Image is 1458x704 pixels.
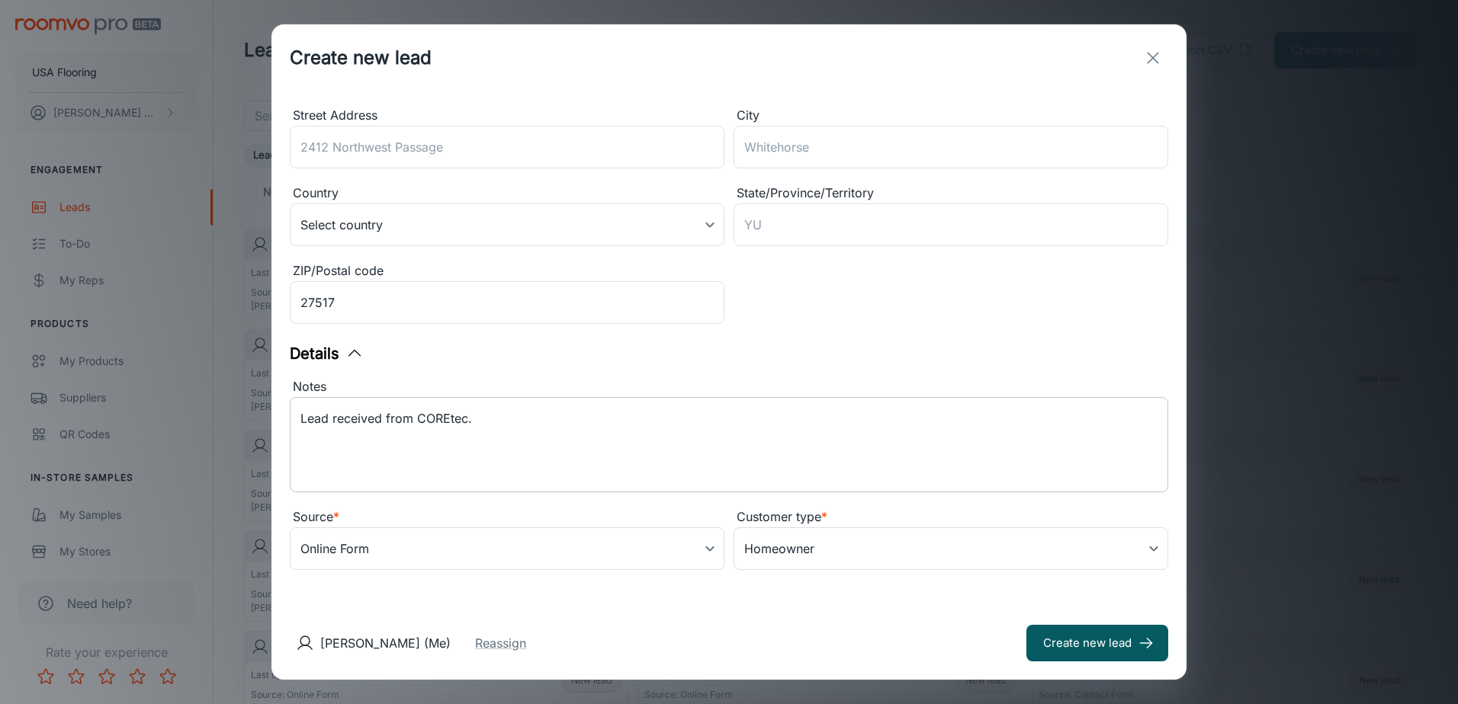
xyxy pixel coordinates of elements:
[290,44,432,72] h1: Create new lead
[734,527,1168,570] div: Homeowner
[475,634,526,652] button: Reassign
[734,203,1168,246] input: YU
[290,184,724,203] div: Country
[300,410,1158,480] textarea: Lead received from COREtec.
[290,342,364,365] button: Details
[320,634,451,652] p: [PERSON_NAME] (Me)
[290,106,724,126] div: Street Address
[290,203,724,246] div: Select country
[290,126,724,168] input: 2412 Northwest Passage
[734,184,1168,203] div: State/Province/Territory
[734,106,1168,126] div: City
[290,281,724,324] input: J1U 3L7
[734,507,1168,527] div: Customer type
[290,527,724,570] div: Online Form
[1138,43,1168,73] button: exit
[290,261,724,281] div: ZIP/Postal code
[290,377,1168,397] div: Notes
[290,507,724,527] div: Source
[734,126,1168,168] input: Whitehorse
[1026,625,1168,661] button: Create new lead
